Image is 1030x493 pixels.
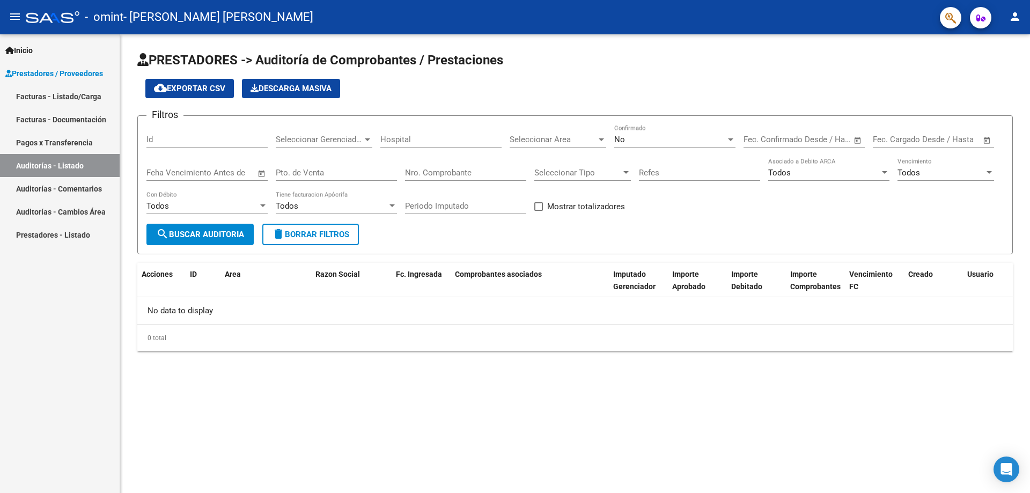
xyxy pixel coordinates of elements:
[797,135,849,144] input: Fecha fin
[1009,10,1021,23] mat-icon: person
[392,263,451,310] datatable-header-cell: Fc. Ingresada
[668,263,727,310] datatable-header-cell: Importe Aprobado
[156,230,244,239] span: Buscar Auditoria
[190,270,197,278] span: ID
[315,270,360,278] span: Razon Social
[510,135,597,144] span: Seleccionar Area
[614,135,625,144] span: No
[146,107,183,122] h3: Filtros
[276,135,363,144] span: Seleccionar Gerenciador
[276,201,298,211] span: Todos
[845,263,904,310] datatable-header-cell: Vencimiento FC
[142,270,173,278] span: Acciones
[963,263,1022,310] datatable-header-cell: Usuario
[137,325,1013,351] div: 0 total
[981,134,994,146] button: Open calendar
[137,53,503,68] span: PRESTADORES -> Auditoría de Comprobantes / Prestaciones
[852,134,864,146] button: Open calendar
[609,263,668,310] datatable-header-cell: Imputado Gerenciador
[251,84,332,93] span: Descarga Masiva
[768,168,791,178] span: Todos
[786,263,845,310] datatable-header-cell: Importe Comprobantes
[727,263,786,310] datatable-header-cell: Importe Debitado
[137,297,1013,324] div: No data to display
[220,263,296,310] datatable-header-cell: Area
[145,79,234,98] button: Exportar CSV
[873,135,916,144] input: Fecha inicio
[154,82,167,94] mat-icon: cloud_download
[146,224,254,245] button: Buscar Auditoria
[123,5,313,29] span: - [PERSON_NAME] [PERSON_NAME]
[849,270,893,291] span: Vencimiento FC
[613,270,656,291] span: Imputado Gerenciador
[908,270,933,278] span: Creado
[790,270,841,291] span: Importe Comprobantes
[225,270,241,278] span: Area
[967,270,994,278] span: Usuario
[154,84,225,93] span: Exportar CSV
[272,227,285,240] mat-icon: delete
[242,79,340,98] button: Descarga Masiva
[5,68,103,79] span: Prestadores / Proveedores
[904,263,963,310] datatable-header-cell: Creado
[9,10,21,23] mat-icon: menu
[396,270,442,278] span: Fc. Ingresada
[311,263,392,310] datatable-header-cell: Razon Social
[256,167,268,180] button: Open calendar
[534,168,621,178] span: Seleccionar Tipo
[272,230,349,239] span: Borrar Filtros
[85,5,123,29] span: - omint
[926,135,978,144] input: Fecha fin
[897,168,920,178] span: Todos
[262,224,359,245] button: Borrar Filtros
[186,263,220,310] datatable-header-cell: ID
[547,200,625,213] span: Mostrar totalizadores
[242,79,340,98] app-download-masive: Descarga masiva de comprobantes (adjuntos)
[994,457,1019,482] div: Open Intercom Messenger
[731,270,762,291] span: Importe Debitado
[5,45,33,56] span: Inicio
[451,263,609,310] datatable-header-cell: Comprobantes asociados
[672,270,705,291] span: Importe Aprobado
[455,270,542,278] span: Comprobantes asociados
[156,227,169,240] mat-icon: search
[137,263,186,310] datatable-header-cell: Acciones
[146,201,169,211] span: Todos
[744,135,787,144] input: Fecha inicio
